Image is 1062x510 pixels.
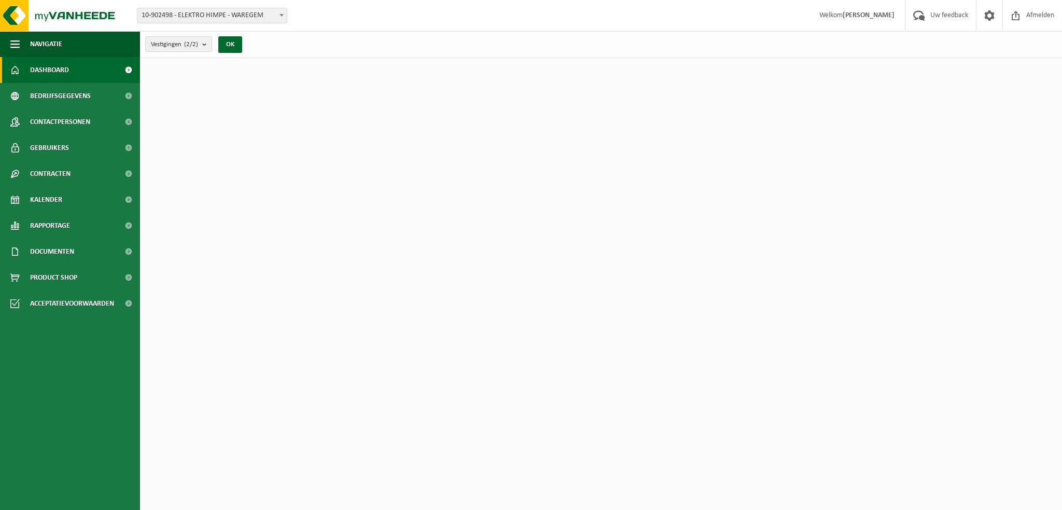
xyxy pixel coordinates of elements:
span: Rapportage [30,213,70,239]
span: Dashboard [30,57,69,83]
span: Navigatie [30,31,62,57]
span: Kalender [30,187,62,213]
count: (2/2) [184,41,198,48]
button: OK [218,36,242,53]
span: Gebruikers [30,135,69,161]
span: Product Shop [30,265,77,291]
span: Documenten [30,239,74,265]
span: Bedrijfsgegevens [30,83,91,109]
span: Contracten [30,161,71,187]
span: 10-902498 - ELEKTRO HIMPE - WAREGEM [137,8,287,23]
span: Acceptatievoorwaarden [30,291,114,316]
span: Vestigingen [151,37,198,52]
span: Contactpersonen [30,109,90,135]
strong: [PERSON_NAME] [843,11,895,19]
button: Vestigingen(2/2) [145,36,212,52]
